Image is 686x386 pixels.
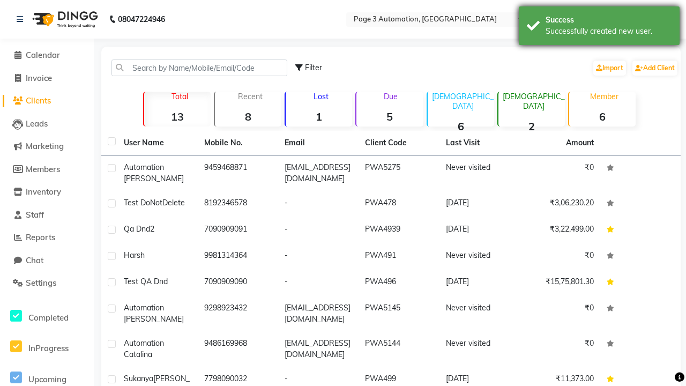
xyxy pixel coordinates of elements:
p: Recent [219,92,281,101]
p: Member [573,92,636,101]
a: Staff [3,209,91,221]
strong: 1 [286,110,352,123]
td: - [278,217,359,243]
span: Automation [PERSON_NAME] [124,162,184,183]
td: [EMAIL_ADDRESS][DOMAIN_NAME] [278,331,359,367]
td: ₹0 [520,331,600,367]
td: PWA5275 [359,155,439,191]
span: InProgress [28,343,69,353]
span: Clients [26,95,51,106]
td: ₹3,22,499.00 [520,217,600,243]
a: Leads [3,118,91,130]
a: Settings [3,277,91,289]
td: [DATE] [439,217,520,243]
td: PWA491 [359,243,439,270]
td: Never visited [439,331,520,367]
td: PWA478 [359,191,439,217]
span: Marketing [26,141,64,151]
span: Filter [305,63,322,72]
strong: 5 [356,110,423,123]
a: Clients [3,95,91,107]
td: ₹0 [520,155,600,191]
span: Settings [26,278,56,288]
span: Members [26,164,60,174]
span: Upcoming [28,374,66,384]
td: - [278,270,359,296]
td: [DATE] [439,270,520,296]
p: Due [359,92,423,101]
span: Inventory [26,187,61,197]
td: - [278,191,359,217]
span: Sukanya [124,374,153,383]
td: PWA5144 [359,331,439,367]
span: Reports [26,232,55,242]
a: Calendar [3,49,91,62]
div: Successfully created new user. [546,26,672,37]
td: 7090909090 [198,270,278,296]
td: Never visited [439,296,520,331]
td: PWA5145 [359,296,439,331]
span: Test DoNotDelete [124,198,185,207]
span: Leads [26,118,48,129]
td: Never visited [439,243,520,270]
span: Invoice [26,73,52,83]
span: Completed [28,313,69,323]
a: Add Client [632,61,677,76]
strong: 13 [144,110,211,123]
td: - [278,243,359,270]
td: 8192346578 [198,191,278,217]
a: Marketing [3,140,91,153]
th: Client Code [359,131,439,155]
a: Chat [3,255,91,267]
td: PWA496 [359,270,439,296]
td: ₹0 [520,296,600,331]
td: ₹0 [520,243,600,270]
p: [DEMOGRAPHIC_DATA] [503,92,565,111]
td: [DATE] [439,191,520,217]
strong: 6 [428,120,494,133]
p: Lost [290,92,352,101]
a: Inventory [3,186,91,198]
span: Automation [PERSON_NAME] [124,303,184,324]
td: 9459468871 [198,155,278,191]
td: 9298923432 [198,296,278,331]
td: PWA4939 [359,217,439,243]
span: Automation Catalina [124,338,164,359]
b: 08047224946 [118,4,165,34]
td: 9981314364 [198,243,278,270]
span: Test QA Dnd [124,277,168,286]
span: Harsh [124,250,145,260]
td: ₹3,06,230.20 [520,191,600,217]
p: [DEMOGRAPHIC_DATA] [432,92,494,111]
span: Staff [26,210,44,220]
input: Search by Name/Mobile/Email/Code [111,60,287,76]
div: Success [546,14,672,26]
span: Chat [26,255,43,265]
th: User Name [117,131,198,155]
th: Last Visit [439,131,520,155]
strong: 6 [569,110,636,123]
td: [EMAIL_ADDRESS][DOMAIN_NAME] [278,296,359,331]
img: logo [27,4,101,34]
td: Never visited [439,155,520,191]
th: Amount [560,131,600,155]
a: Invoice [3,72,91,85]
a: Reports [3,232,91,244]
span: Calendar [26,50,60,60]
span: Qa Dnd2 [124,224,154,234]
a: Import [593,61,626,76]
td: ₹15,75,801.30 [520,270,600,296]
strong: 2 [498,120,565,133]
th: Mobile No. [198,131,278,155]
strong: 8 [215,110,281,123]
th: Email [278,131,359,155]
td: [EMAIL_ADDRESS][DOMAIN_NAME] [278,155,359,191]
td: 7090909091 [198,217,278,243]
a: Members [3,164,91,176]
p: Total [148,92,211,101]
td: 9486169968 [198,331,278,367]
